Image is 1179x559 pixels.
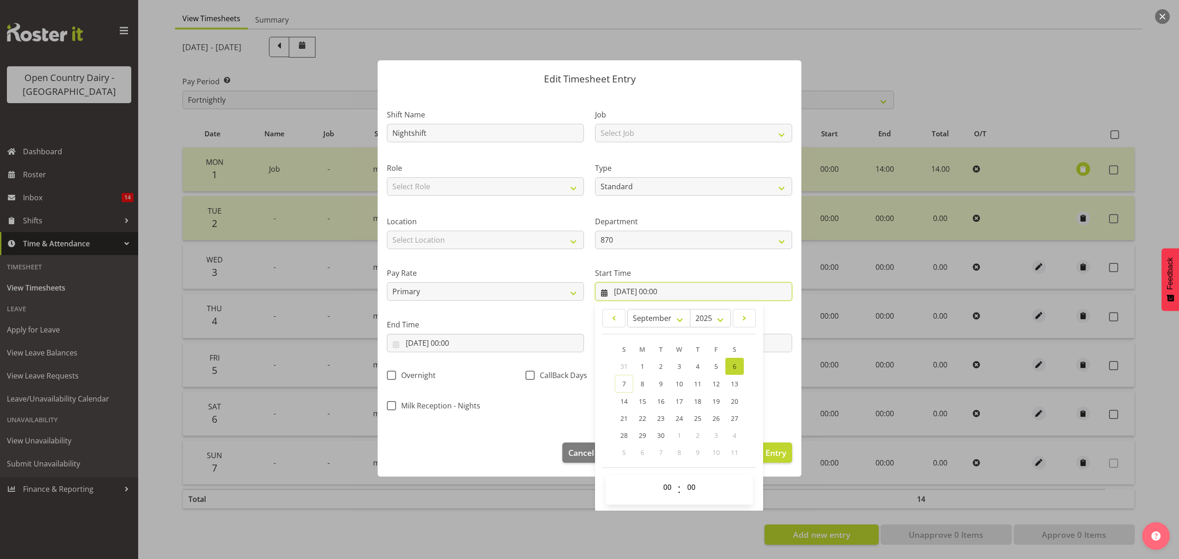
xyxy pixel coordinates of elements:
span: 1 [677,431,681,440]
span: 30 [657,431,665,440]
a: 11 [689,375,707,393]
span: 14 [620,397,628,406]
span: 3 [677,362,681,371]
span: 3 [714,431,718,440]
span: T [659,345,663,354]
a: 5 [707,358,725,375]
span: 24 [676,414,683,423]
a: 16 [652,393,670,410]
span: 9 [659,379,663,388]
label: End Time [387,319,584,330]
img: help-xxl-2.png [1151,531,1161,541]
span: 10 [676,379,683,388]
span: W [676,345,682,354]
span: 21 [620,414,628,423]
a: 18 [689,393,707,410]
a: 4 [689,358,707,375]
span: S [733,345,736,354]
span: 6 [733,362,736,371]
span: 19 [712,397,720,406]
a: 8 [633,375,652,393]
span: 8 [641,379,644,388]
label: Pay Rate [387,268,584,279]
input: Click to select... [387,334,584,352]
span: 2 [696,431,700,440]
a: 7 [615,375,633,393]
span: 20 [731,397,738,406]
span: 22 [639,414,646,423]
span: 23 [657,414,665,423]
a: 2 [652,358,670,375]
span: : [677,478,681,501]
a: 21 [615,410,633,427]
a: 24 [670,410,689,427]
span: 4 [696,362,700,371]
span: Cancel [568,447,594,459]
a: 26 [707,410,725,427]
span: 7 [622,379,626,388]
input: Click to select... [595,282,792,301]
a: 30 [652,427,670,444]
label: Location [387,216,584,227]
span: M [639,345,645,354]
span: 11 [731,448,738,457]
input: Shift Name [387,124,584,142]
span: 31 [620,362,628,371]
span: 13 [731,379,738,388]
a: 3 [670,358,689,375]
label: Role [387,163,584,174]
span: 18 [694,397,701,406]
a: 13 [725,375,744,393]
span: 26 [712,414,720,423]
span: 6 [641,448,644,457]
a: 22 [633,410,652,427]
label: Job [595,109,792,120]
span: 15 [639,397,646,406]
span: T [696,345,700,354]
span: 1 [641,362,644,371]
a: 20 [725,393,744,410]
span: 27 [731,414,738,423]
a: 12 [707,375,725,393]
span: Overnight [396,371,436,380]
a: 15 [633,393,652,410]
span: 8 [677,448,681,457]
a: 14 [615,393,633,410]
label: Type [595,163,792,174]
span: 11 [694,379,701,388]
a: 1 [633,358,652,375]
span: 9 [696,448,700,457]
a: 27 [725,410,744,427]
span: 4 [733,431,736,440]
a: 9 [652,375,670,393]
span: Milk Reception - Nights [396,401,480,410]
span: 29 [639,431,646,440]
a: 10 [670,375,689,393]
a: 25 [689,410,707,427]
span: 5 [622,448,626,457]
span: 5 [714,362,718,371]
label: Department [595,216,792,227]
span: F [714,345,718,354]
button: Cancel [562,443,600,463]
a: 28 [615,427,633,444]
a: 6 [725,358,744,375]
span: 2 [659,362,663,371]
span: S [622,345,626,354]
span: Feedback [1166,257,1174,290]
span: 17 [676,397,683,406]
span: 16 [657,397,665,406]
label: Shift Name [387,109,584,120]
button: Feedback - Show survey [1161,248,1179,311]
a: 17 [670,393,689,410]
span: 25 [694,414,701,423]
span: 28 [620,431,628,440]
span: 10 [712,448,720,457]
span: 7 [659,448,663,457]
span: CallBack Days [535,371,587,380]
label: Start Time [595,268,792,279]
a: 19 [707,393,725,410]
a: 23 [652,410,670,427]
span: Update Entry [735,447,786,458]
a: 29 [633,427,652,444]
